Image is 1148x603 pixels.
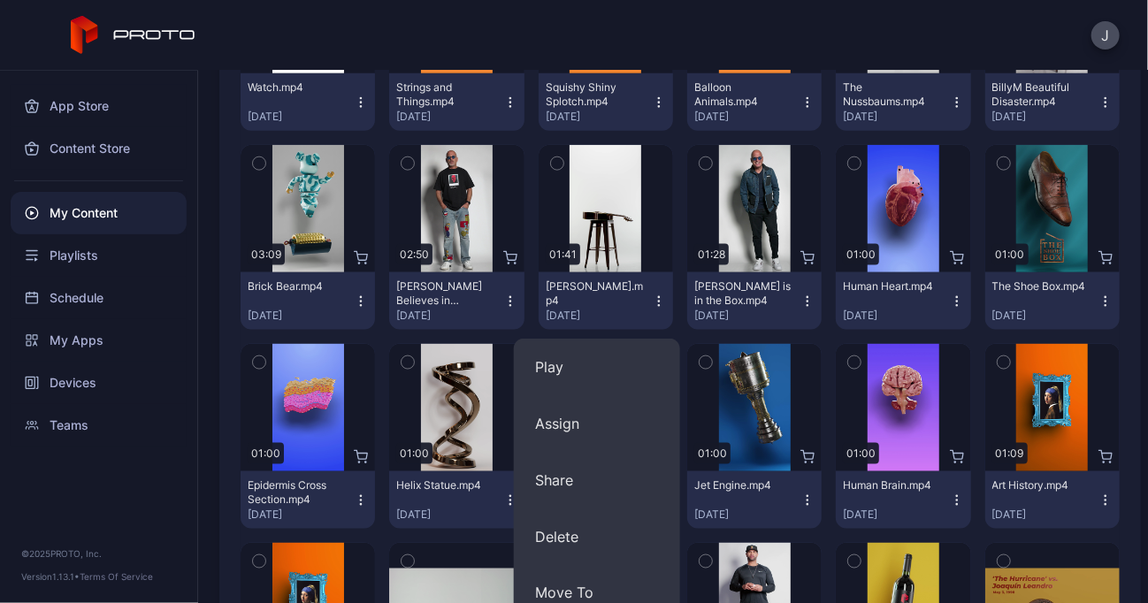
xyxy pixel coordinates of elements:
div: Strings and Things.mp4 [396,80,494,109]
div: Watch.mp4 [248,80,345,95]
button: Brick Bear.mp4[DATE] [241,272,375,330]
div: Howie Mandel is in the Box.mp4 [694,279,792,308]
div: Art History.mp4 [992,478,1090,492]
a: Playlists [11,234,187,277]
a: App Store [11,85,187,127]
a: Terms Of Service [80,571,153,582]
button: [PERSON_NAME].mp4[DATE] [539,272,673,330]
div: [DATE] [694,309,800,323]
div: Squishy Shiny Splotch.mp4 [546,80,643,109]
button: Assign [514,395,680,452]
div: BillyM Silhouette.mp4 [546,279,643,308]
button: Human Heart.mp4[DATE] [836,272,970,330]
button: Jet Engine.mp4[DATE] [687,471,822,529]
button: The Nussbaums.mp4[DATE] [836,73,970,131]
button: The Shoe Box.mp4[DATE] [985,272,1120,330]
div: Jet Engine.mp4 [694,478,792,492]
button: Strings and Things.mp4[DATE] [389,73,524,131]
div: Human Brain.mp4 [843,478,940,492]
div: [DATE] [843,309,949,323]
button: BillyM Beautiful Disaster.mp4[DATE] [985,73,1120,131]
button: Helix Statue.mp4[DATE] [389,471,524,529]
div: [DATE] [546,110,652,124]
div: [DATE] [694,508,800,522]
div: The Shoe Box.mp4 [992,279,1090,294]
button: Share [514,452,680,508]
a: Content Store [11,127,187,170]
div: © 2025 PROTO, Inc. [21,546,176,561]
div: [DATE] [396,508,502,522]
div: [DATE] [992,110,1098,124]
div: Brick Bear.mp4 [248,279,345,294]
div: [DATE] [546,309,652,323]
div: Human Heart.mp4 [843,279,940,294]
div: [DATE] [248,110,354,124]
div: Howie Mandel Believes in Proto.mp4 [396,279,494,308]
div: BillyM Beautiful Disaster.mp4 [992,80,1090,109]
div: [DATE] [248,309,354,323]
button: J [1091,21,1120,50]
div: The Nussbaums.mp4 [843,80,940,109]
a: My Apps [11,319,187,362]
button: Epidermis Cross Section.mp4[DATE] [241,471,375,529]
div: Epidermis Cross Section.mp4 [248,478,345,507]
div: [DATE] [843,508,949,522]
button: [PERSON_NAME] is in the Box.mp4[DATE] [687,272,822,330]
div: Helix Statue.mp4 [396,478,494,492]
a: Schedule [11,277,187,319]
a: Devices [11,362,187,404]
button: [PERSON_NAME] Believes in Proto.mp4[DATE] [389,272,524,330]
div: [DATE] [694,110,800,124]
div: [DATE] [843,110,949,124]
div: [DATE] [396,309,502,323]
a: My Content [11,192,187,234]
button: Human Brain.mp4[DATE] [836,471,970,529]
div: [DATE] [992,309,1098,323]
button: Squishy Shiny Splotch.mp4[DATE] [539,73,673,131]
button: Play [514,339,680,395]
div: [DATE] [396,110,502,124]
button: Art History.mp4[DATE] [985,471,1120,529]
button: Watch.mp4[DATE] [241,73,375,131]
div: Balloon Animals.mp4 [694,80,792,109]
button: Balloon Animals.mp4[DATE] [687,73,822,131]
span: Version 1.13.1 • [21,571,80,582]
a: Teams [11,404,187,447]
div: [DATE] [248,508,354,522]
div: [DATE] [992,508,1098,522]
button: Delete [514,508,680,565]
